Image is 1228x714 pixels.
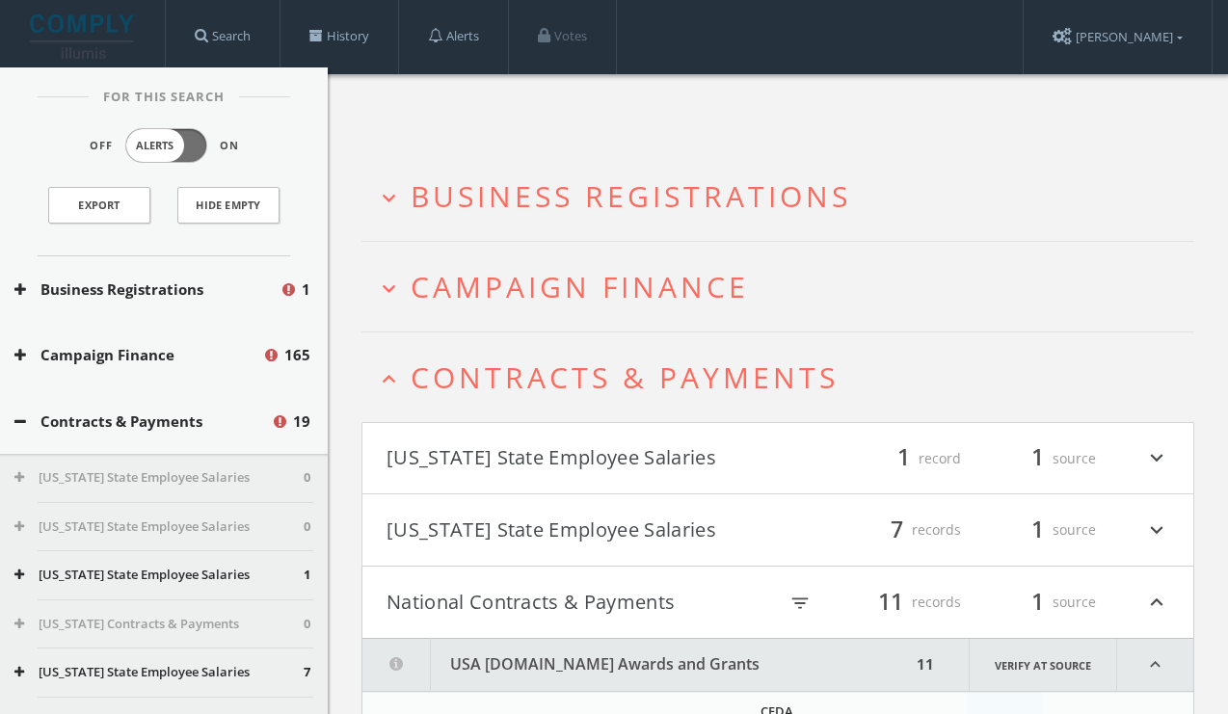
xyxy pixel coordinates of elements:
i: expand_more [376,276,402,302]
div: 11 [911,639,940,691]
button: Campaign Finance [14,344,262,366]
span: 165 [284,344,310,366]
div: records [845,514,961,546]
span: 1 [1023,441,1053,475]
div: source [980,442,1096,475]
button: expand_moreCampaign Finance [376,271,1194,303]
span: 0 [304,468,310,488]
button: Contracts & Payments [14,410,271,433]
i: expand_less [376,366,402,392]
span: Off [90,138,113,154]
span: For This Search [89,88,239,107]
i: expand_more [376,185,402,211]
span: 7 [304,663,310,682]
span: 0 [304,517,310,537]
span: Campaign Finance [411,267,749,306]
i: expand_more [1144,442,1169,475]
span: 1 [304,566,310,585]
a: Verify at source [969,639,1117,691]
span: Contracts & Payments [411,357,839,397]
span: 19 [293,410,310,433]
a: Export [48,187,150,224]
button: [US_STATE] State Employee Salaries [387,514,778,546]
span: On [220,138,239,154]
span: 1 [302,278,310,301]
button: National Contracts & Payments [387,586,777,619]
span: 1 [889,441,919,475]
button: USA [DOMAIN_NAME] Awards and Grants [362,639,911,691]
div: source [980,586,1096,619]
div: record [845,442,961,475]
i: expand_more [1144,514,1169,546]
span: 1 [1023,513,1053,546]
img: illumis [30,14,138,59]
i: expand_less [1144,586,1169,619]
button: [US_STATE] Contracts & Payments [14,615,304,634]
div: source [980,514,1096,546]
button: [US_STATE] State Employee Salaries [14,566,304,585]
span: 7 [882,513,912,546]
button: Business Registrations [14,278,280,301]
button: [US_STATE] State Employee Salaries [387,442,778,475]
i: expand_less [1117,639,1193,691]
button: [US_STATE] State Employee Salaries [14,468,304,488]
button: expand_moreBusiness Registrations [376,180,1194,212]
div: records [845,586,961,619]
button: [US_STATE] State Employee Salaries [14,663,304,682]
span: Business Registrations [411,176,851,216]
button: expand_lessContracts & Payments [376,361,1194,393]
button: Hide Empty [177,187,280,224]
span: 11 [869,585,912,619]
span: 1 [1023,585,1053,619]
span: 0 [304,615,310,634]
i: filter_list [789,593,811,614]
button: [US_STATE] State Employee Salaries [14,517,304,537]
